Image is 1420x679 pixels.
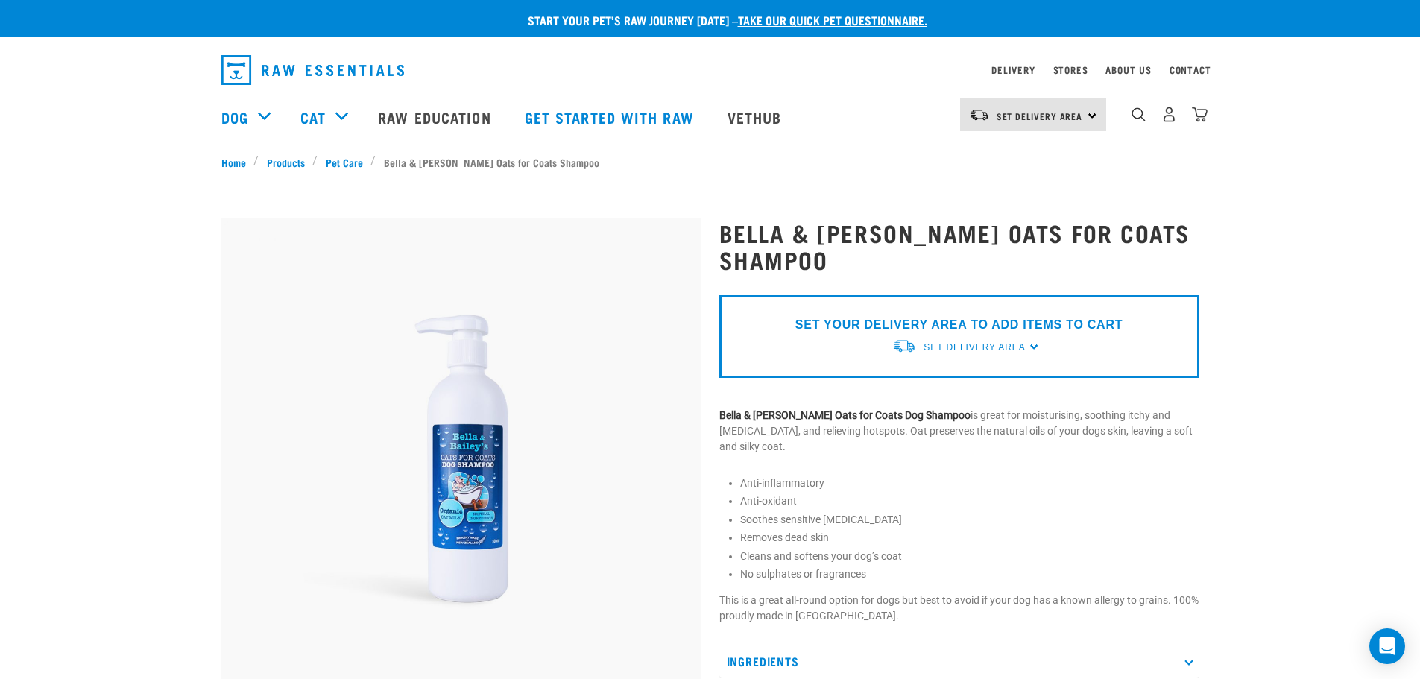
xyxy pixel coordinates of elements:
[1369,628,1405,664] div: Open Intercom Messenger
[1161,107,1177,122] img: user.png
[924,342,1025,353] span: Set Delivery Area
[795,316,1123,334] p: SET YOUR DELIVERY AREA TO ADD ITEMS TO CART
[997,113,1083,119] span: Set Delivery Area
[1053,67,1088,72] a: Stores
[740,476,1199,491] li: Anti-inflammatory
[892,338,916,354] img: van-moving.png
[713,87,801,147] a: Vethub
[719,219,1199,273] h1: Bella & [PERSON_NAME] Oats for Coats Shampoo
[259,154,312,170] a: Products
[300,106,326,128] a: Cat
[991,67,1035,72] a: Delivery
[1192,107,1208,122] img: home-icon@2x.png
[221,55,404,85] img: Raw Essentials Logo
[740,549,1199,564] li: Cleans and softens your dog’s coat
[719,593,1199,624] p: This is a great all-round option for dogs but best to avoid if your dog has a known allergy to gr...
[1170,67,1211,72] a: Contact
[363,87,509,147] a: Raw Education
[1105,67,1151,72] a: About Us
[318,154,370,170] a: Pet Care
[510,87,713,147] a: Get started with Raw
[740,566,1199,582] li: No sulphates or fragrances
[969,108,989,121] img: van-moving.png
[221,154,254,170] a: Home
[221,154,1199,170] nav: breadcrumbs
[209,49,1211,91] nav: dropdown navigation
[221,106,248,128] a: Dog
[719,409,971,421] strong: Bella & [PERSON_NAME] Oats for Coats Dog Shampoo
[1132,107,1146,121] img: home-icon-1@2x.png
[740,493,1199,509] li: Anti-oxidant
[719,645,1199,678] p: Ingredients
[740,512,1199,528] li: Soothes sensitive [MEDICAL_DATA]
[740,530,1199,546] li: Removes dead skin
[738,16,927,23] a: take our quick pet questionnaire.
[719,408,1199,455] p: is great for moisturising, soothing itchy and [MEDICAL_DATA], and relieving hotspots. Oat preserv...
